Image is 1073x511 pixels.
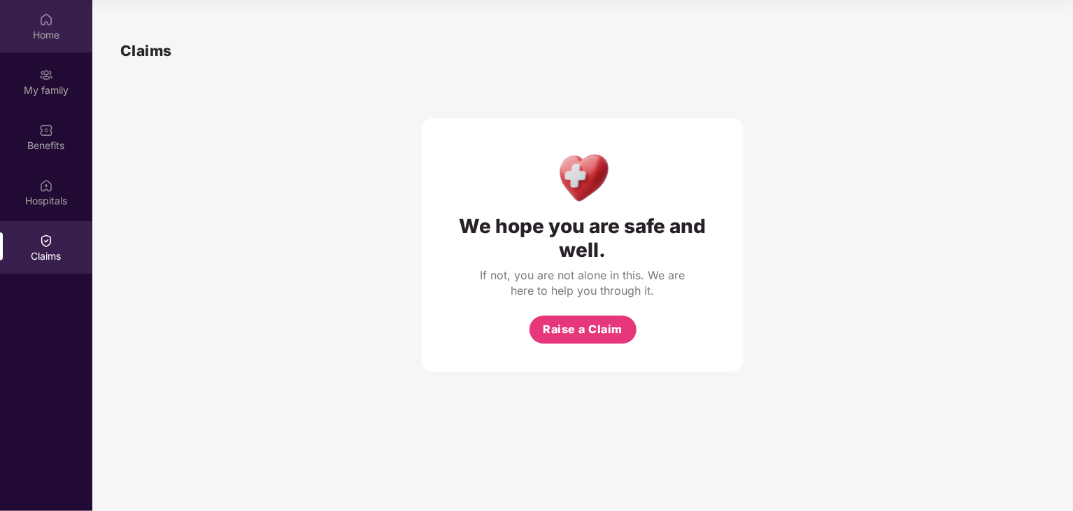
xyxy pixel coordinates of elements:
img: Health Care [553,146,613,207]
h1: Claims [120,39,172,62]
div: We hope you are safe and well. [450,214,716,262]
div: If not, you are not alone in this. We are here to help you through it. [478,267,688,298]
img: svg+xml;base64,PHN2ZyBpZD0iSG9zcGl0YWxzIiB4bWxucz0iaHR0cDovL3d3dy53My5vcmcvMjAwMC9zdmciIHdpZHRoPS... [39,178,53,192]
span: Raise a Claim [543,321,623,338]
img: svg+xml;base64,PHN2ZyBpZD0iQmVuZWZpdHMiIHhtbG5zPSJodHRwOi8vd3d3LnczLm9yZy8yMDAwL3N2ZyIgd2lkdGg9Ij... [39,123,53,137]
button: Raise a Claim [530,316,637,344]
img: svg+xml;base64,PHN2ZyB3aWR0aD0iMjAiIGhlaWdodD0iMjAiIHZpZXdCb3g9IjAgMCAyMCAyMCIgZmlsbD0ibm9uZSIgeG... [39,68,53,82]
img: svg+xml;base64,PHN2ZyBpZD0iSG9tZSIgeG1sbnM9Imh0dHA6Ly93d3cudzMub3JnLzIwMDAvc3ZnIiB3aWR0aD0iMjAiIG... [39,13,53,27]
img: svg+xml;base64,PHN2ZyBpZD0iQ2xhaW0iIHhtbG5zPSJodHRwOi8vd3d3LnczLm9yZy8yMDAwL3N2ZyIgd2lkdGg9IjIwIi... [39,234,53,248]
